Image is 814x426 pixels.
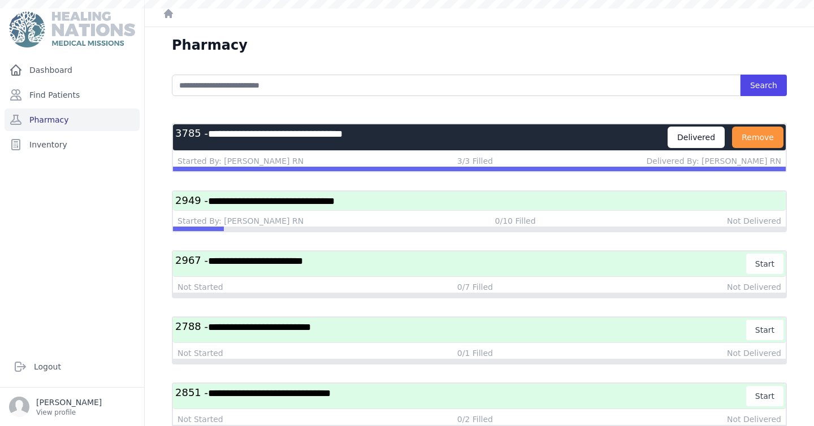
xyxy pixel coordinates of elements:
[177,347,223,359] div: Not Started
[746,320,783,340] button: Start
[36,408,102,417] p: View profile
[5,108,140,131] a: Pharmacy
[175,254,747,274] h3: 2967 -
[5,59,140,81] a: Dashboard
[457,347,493,359] div: 0/1 Filled
[727,414,781,425] div: Not Delivered
[495,215,536,227] div: 0/10 Filled
[36,397,102,408] p: [PERSON_NAME]
[727,281,781,293] div: Not Delivered
[457,155,493,167] div: 3/3 Filled
[746,386,783,406] button: Start
[175,320,747,340] h3: 2788 -
[746,254,783,274] button: Start
[457,414,493,425] div: 0/2 Filled
[5,84,140,106] a: Find Patients
[177,215,304,227] div: Started By: [PERSON_NAME] RN
[741,75,787,96] button: Search
[9,397,135,417] a: [PERSON_NAME] View profile
[9,11,135,47] img: Medical Missions EMR
[647,155,781,167] div: Delivered By: [PERSON_NAME] RN
[175,194,783,208] h3: 2949 -
[5,133,140,156] a: Inventory
[177,155,304,167] div: Started By: [PERSON_NAME] RN
[175,386,747,406] h3: 2851 -
[175,127,668,148] h3: 3785 -
[727,215,781,227] div: Not Delivered
[732,127,783,148] button: Remove
[172,36,248,54] h1: Pharmacy
[668,127,725,148] div: Delivered
[727,347,781,359] div: Not Delivered
[457,281,493,293] div: 0/7 Filled
[177,414,223,425] div: Not Started
[177,281,223,293] div: Not Started
[9,355,135,378] a: Logout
